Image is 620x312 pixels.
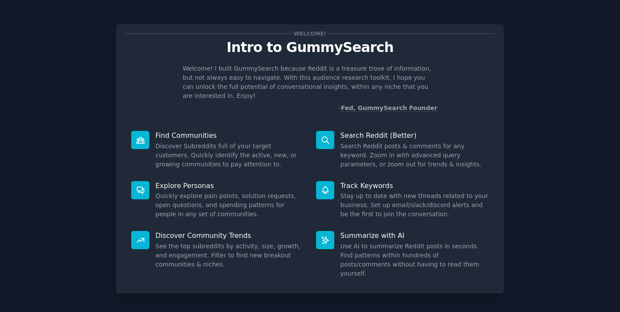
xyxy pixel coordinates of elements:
[125,40,495,55] p: Intro to GummySearch
[340,131,489,140] p: Search Reddit (Better)
[155,231,304,240] p: Discover Community Trends
[155,181,304,190] p: Explore Personas
[340,192,489,219] dd: Stay up to date with new threads related to your business. Set up email/slack/discord alerts and ...
[339,104,437,113] div: -
[155,242,304,269] dd: See the top subreddits by activity, size, growth, and engagement. Filter to find new breakout com...
[340,231,489,240] p: Summarize with AI
[155,131,304,140] p: Find Communities
[340,242,489,278] dd: Use AI to summarize Reddit posts in seconds. Find patterns within hundreds of posts/comments with...
[155,192,304,219] dd: Quickly explore pain points, solution requests, open questions, and spending patterns for people ...
[155,142,304,169] dd: Discover Subreddits full of your target customers. Quickly identify the active, new, or growing c...
[340,181,489,190] p: Track Keywords
[341,104,437,112] a: Fed, GummySearch Founder
[340,142,489,169] dd: Search Reddit posts & comments for any keyword. Zoom in with advanced query parameters, or zoom o...
[292,29,328,38] span: Welcome!
[183,64,437,101] p: Welcome! I built GummySearch because Reddit is a treasure trove of information, but not always ea...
